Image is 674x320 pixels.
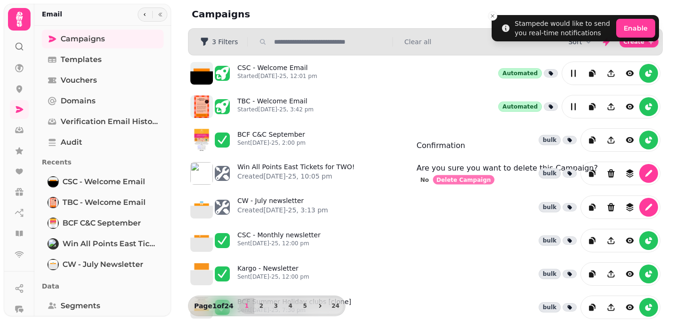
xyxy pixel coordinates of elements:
button: Share campaign preview [602,231,620,250]
img: aHR0cHM6Ly9zdGFtcGVkZS1zZXJ2aWNlLXByb2QtdGVtcGxhdGUtcHJldmlld3MuczMuZXUtd2VzdC0xLmFtYXpvbmF3cy5jb... [190,162,213,185]
button: Share campaign preview [602,131,620,149]
a: Audit [42,133,164,152]
button: 3 Filters [192,34,245,49]
p: Sent [DATE]-25, 12:00 pm [237,240,321,247]
button: reports [639,64,658,83]
button: Create [619,36,658,47]
img: aHR0cHM6Ly9zdGFtcGVkZS1zZXJ2aWNlLXByb2QtdGVtcGxhdGUtcHJldmlld3MuczMuZXUtd2VzdC0xLmFtYXpvbmF3cy5jb... [190,196,213,219]
a: Verification email history [42,112,164,131]
span: TBC - Welcome Email [63,197,146,208]
img: BCF C&C September [48,219,58,228]
button: 2 [254,298,269,314]
button: view [620,131,639,149]
a: Win All Points East Tickets for TWO!Win All Points East Tickets for TWO! [42,234,164,253]
img: aHR0cHM6Ly9zdGFtcGVkZS1zZXJ2aWNlLXByb2QtdGVtcGxhdGUtcHJldmlld3MuczMuZXUtd2VzdC0xLmFtYXpvbmF3cy5jb... [190,229,213,252]
button: next [312,298,328,314]
img: CSC - Welcome Email [48,177,58,187]
button: 24 [328,298,343,314]
button: revisions [620,164,639,183]
a: CSC - Monthly newsletterSent[DATE]-25, 12:00 pm [237,230,321,251]
span: 3 [272,303,280,309]
button: duplicate [583,265,602,283]
img: Win All Points East Tickets for TWO! [48,239,58,249]
button: duplicate [583,231,602,250]
a: Vouchers [42,71,164,90]
h2: Campaigns [192,8,372,21]
button: Sort [568,37,593,47]
button: view [620,231,639,250]
button: view [620,64,639,83]
span: Vouchers [61,75,97,86]
a: TBC - Welcome EmailTBC - Welcome Email [42,193,164,212]
button: Delete [602,198,620,217]
p: Page 1 of 24 [190,301,237,311]
button: reports [639,231,658,250]
div: Automated [498,68,542,78]
p: Data [42,278,164,295]
span: Create [623,39,644,45]
p: Sent [DATE]-25, 2:00 pm [237,139,306,147]
button: view [620,298,639,317]
a: CW - July newsletterCW - July newsletter [42,255,164,274]
span: 4 [287,303,294,309]
div: bulk [539,202,561,212]
a: Win All Points East Tickets for TWO!Created[DATE]-25, 10:05 pm [237,162,355,185]
button: reports [639,265,658,283]
button: Enable [616,19,655,38]
button: view [620,265,639,283]
button: duplicate [583,97,602,116]
button: Delete [602,164,620,183]
button: Share campaign preview [602,298,620,317]
img: CW - July newsletter [48,260,58,269]
button: 3 [268,298,283,314]
img: aHR0cHM6Ly9zdGFtcGVkZS1zZXJ2aWNlLXByb2QtdGVtcGxhdGUtcHJldmlld3MuczMuZXUtd2VzdC0xLmFtYXpvbmF3cy5jb... [190,129,213,151]
div: Automated [498,101,542,112]
a: Kargo - NewsletterSent[DATE]-25, 12:00 pm [237,264,309,284]
button: Close toast [488,11,497,21]
a: CSC - Welcome EmailCSC - Welcome Email [42,172,164,191]
button: edit [639,164,658,183]
span: 3 Filters [212,39,238,45]
img: aHR0cHM6Ly9zdGFtcGVkZS1zZXJ2aWNlLXByb2QtdGVtcGxhdGUtcHJldmlld3MuczMuZXUtd2VzdC0xLmFtYXpvbmF3cy5jb... [190,263,213,285]
button: revisions [620,198,639,217]
div: bulk [539,168,561,179]
div: bulk [539,269,561,279]
p: Started [DATE]-25, 3:42 pm [237,106,313,113]
div: bulk [539,235,561,246]
span: CSC - Welcome Email [63,176,145,187]
p: Sent [DATE]-25, 12:00 pm [237,273,309,281]
a: BCF C&C SeptemberSent[DATE]-25, 2:00 pm [237,130,306,150]
button: duplicate [583,131,602,149]
button: edit [564,97,583,116]
p: Recents [42,154,164,171]
span: CW - July newsletter [63,259,143,270]
span: 5 [301,303,309,309]
h2: Email [42,9,62,19]
a: Templates [42,50,164,69]
nav: Pagination [239,298,343,314]
span: 1 [243,303,251,309]
button: duplicate [583,298,602,317]
button: reports [639,298,658,317]
button: edit [639,198,658,217]
span: Verification email history [61,116,158,127]
button: view [620,97,639,116]
span: Domains [61,95,95,107]
button: 5 [298,298,313,314]
span: Campaigns [61,33,105,45]
div: Stampede would like to send you real-time notifications [515,19,612,38]
span: Templates [61,54,102,65]
button: duplicate [583,64,602,83]
a: CSC - Welcome EmailStarted[DATE]-25, 12:01 pm [237,63,317,84]
button: reports [639,97,658,116]
span: Win All Points East Tickets for TWO! [63,238,158,250]
a: TBC - Welcome EmailStarted[DATE]-25, 3:42 pm [237,96,313,117]
p: Created [DATE]-25, 3:13 pm [237,205,328,215]
button: 1 [239,298,254,314]
span: Segments [61,300,100,312]
button: Share campaign preview [602,64,620,83]
a: Domains [42,92,164,110]
button: reports [639,131,658,149]
button: Share campaign preview [602,97,620,116]
span: BCF C&C September [63,218,141,229]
